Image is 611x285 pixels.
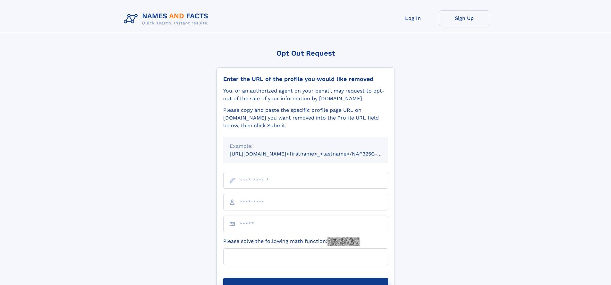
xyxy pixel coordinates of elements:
[216,49,395,57] div: Opt Out Request
[121,10,214,28] img: Logo Names and Facts
[387,10,439,26] a: Log In
[230,142,382,150] div: Example:
[223,106,388,129] div: Please copy and paste the specific profile page URL on [DOMAIN_NAME] you want removed into the Pr...
[223,237,360,246] label: Please solve the following math function:
[439,10,490,26] a: Sign Up
[230,151,400,157] small: [URL][DOMAIN_NAME]<firstname>_<lastname>/NAF325G-xxxxxxxx
[223,76,388,83] div: Enter the URL of the profile you would like removed
[223,87,388,102] div: You, or an authorized agent on your behalf, may request to opt-out of the sale of your informatio...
